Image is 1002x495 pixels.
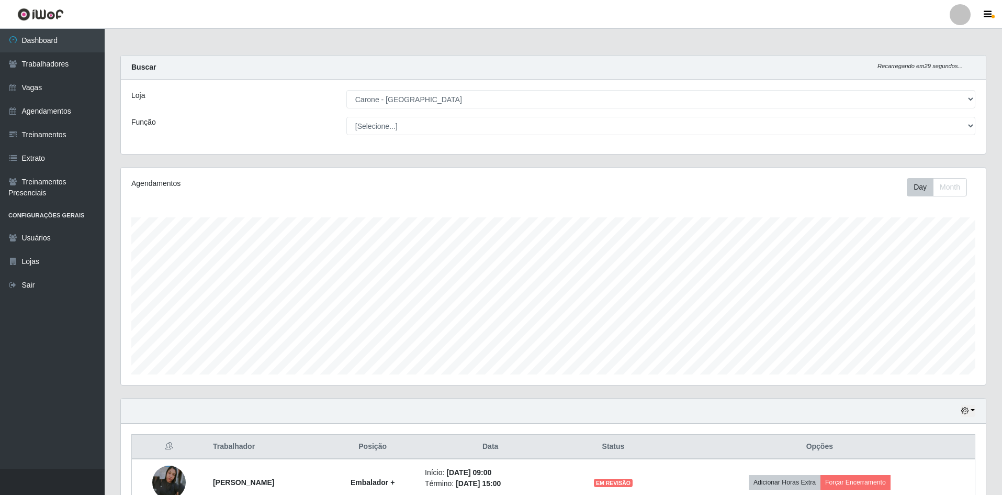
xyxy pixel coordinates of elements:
button: Month [933,178,967,196]
th: Posição [327,435,419,459]
th: Data [419,435,562,459]
time: [DATE] 09:00 [446,468,491,477]
strong: Buscar [131,63,156,71]
span: EM REVISÃO [594,479,633,487]
th: Opções [665,435,975,459]
div: First group [907,178,967,196]
img: CoreUI Logo [17,8,64,21]
time: [DATE] 15:00 [456,479,501,488]
li: Término: [425,478,556,489]
button: Forçar Encerramento [820,475,891,490]
li: Início: [425,467,556,478]
th: Trabalhador [207,435,327,459]
label: Função [131,117,156,128]
label: Loja [131,90,145,101]
th: Status [562,435,664,459]
button: Day [907,178,933,196]
div: Agendamentos [131,178,474,189]
div: Toolbar with button groups [907,178,975,196]
button: Adicionar Horas Extra [749,475,820,490]
i: Recarregando em 29 segundos... [877,63,963,69]
strong: [PERSON_NAME] [213,478,274,487]
strong: Embalador + [351,478,395,487]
